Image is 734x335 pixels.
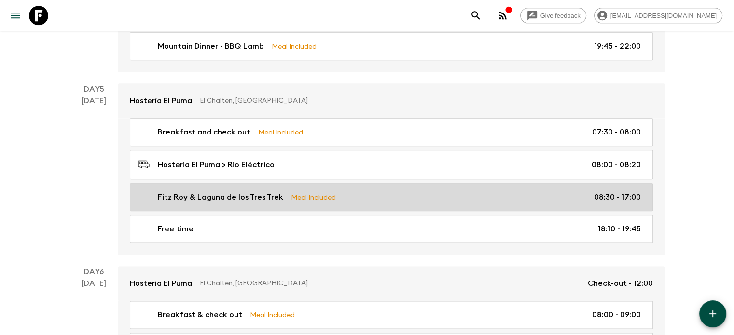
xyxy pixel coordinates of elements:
[592,309,641,321] p: 08:00 - 09:00
[130,118,653,146] a: Breakfast and check outMeal Included07:30 - 08:00
[158,223,194,235] p: Free time
[592,126,641,138] p: 07:30 - 08:00
[130,32,653,60] a: Mountain Dinner - BBQ LambMeal Included19:45 - 22:00
[200,279,580,288] p: El Chalten, [GEOGRAPHIC_DATA]
[158,191,283,203] p: Fitz Roy & Laguna de los Tres Trek
[250,309,295,320] p: Meal Included
[158,159,275,171] p: Hosteria El Puma > Rio Eléctrico
[130,95,192,107] p: Hostería El Puma
[258,127,303,137] p: Meal Included
[130,215,653,243] a: Free time18:10 - 19:45
[70,266,118,278] p: Day 6
[592,159,641,171] p: 08:00 - 08:20
[200,96,645,106] p: El Chalten, [GEOGRAPHIC_DATA]
[6,6,25,25] button: menu
[594,191,641,203] p: 08:30 - 17:00
[535,12,586,19] span: Give feedback
[130,278,192,289] p: Hostería El Puma
[594,40,641,52] p: 19:45 - 22:00
[118,83,665,118] a: Hostería El PumaEl Chalten, [GEOGRAPHIC_DATA]
[598,223,641,235] p: 18:10 - 19:45
[118,266,665,301] a: Hostería El PumaEl Chalten, [GEOGRAPHIC_DATA]Check-out - 12:00
[130,183,653,211] a: Fitz Roy & Laguna de los Tres TrekMeal Included08:30 - 17:00
[594,8,722,23] div: [EMAIL_ADDRESS][DOMAIN_NAME]
[291,192,336,202] p: Meal Included
[70,83,118,95] p: Day 5
[158,40,264,52] p: Mountain Dinner - BBQ Lamb
[272,41,317,52] p: Meal Included
[605,12,722,19] span: [EMAIL_ADDRESS][DOMAIN_NAME]
[130,150,653,179] a: Hosteria El Puma > Rio Eléctrico08:00 - 08:20
[158,126,250,138] p: Breakfast and check out
[520,8,586,23] a: Give feedback
[588,278,653,289] p: Check-out - 12:00
[82,95,106,255] div: [DATE]
[158,309,242,321] p: Breakfast & check out
[466,6,485,25] button: search adventures
[130,301,653,329] a: Breakfast & check outMeal Included08:00 - 09:00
